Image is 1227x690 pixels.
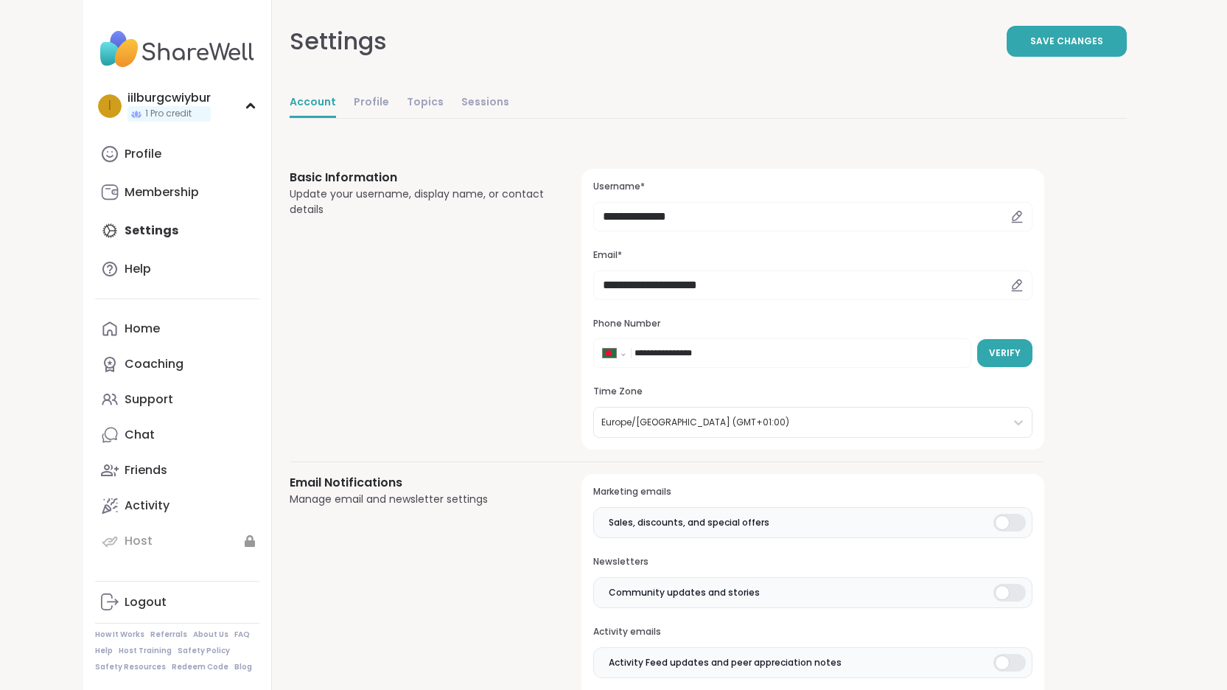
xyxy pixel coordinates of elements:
div: Activity [125,498,169,514]
a: Redeem Code [172,662,228,672]
a: Host [95,523,259,559]
h3: Basic Information [290,169,547,187]
a: Safety Policy [178,646,230,656]
a: About Us [193,630,228,640]
a: Membership [95,175,259,210]
a: Profile [354,88,389,118]
a: Logout [95,585,259,620]
div: Home [125,321,160,337]
h3: Email* [593,249,1032,262]
a: Support [95,382,259,417]
a: FAQ [234,630,250,640]
div: Friends [125,462,167,478]
h3: Newsletters [593,556,1032,568]
a: Host Training [119,646,172,656]
h3: Phone Number [593,318,1032,330]
a: Help [95,646,113,656]
a: Home [95,311,259,346]
a: Friends [95,453,259,488]
span: Verify [989,346,1021,360]
a: Profile [95,136,259,172]
div: Support [125,391,173,408]
div: Coaching [125,356,183,372]
div: Help [125,261,151,277]
button: Save Changes [1007,26,1127,57]
div: Host [125,533,153,549]
a: Referrals [150,630,187,640]
a: Coaching [95,346,259,382]
div: Manage email and newsletter settings [290,492,547,507]
a: Safety Resources [95,662,166,672]
span: 1 Pro credit [145,108,192,120]
div: Membership [125,184,199,201]
div: Settings [290,24,387,59]
div: Profile [125,146,161,162]
span: Activity Feed updates and peer appreciation notes [609,656,842,669]
div: Chat [125,427,155,443]
h3: Marketing emails [593,486,1032,498]
h3: Activity emails [593,626,1032,638]
a: Topics [407,88,444,118]
h3: Time Zone [593,386,1032,398]
span: Sales, discounts, and special offers [609,516,769,529]
span: i [108,97,111,116]
a: Sessions [461,88,509,118]
span: Save Changes [1030,35,1103,48]
div: Update your username, display name, or contact details [290,187,547,217]
a: Help [95,251,259,287]
a: Chat [95,417,259,453]
div: iilburgcwiybur [127,90,211,106]
span: Community updates and stories [609,586,760,599]
a: Account [290,88,336,118]
button: Verify [977,339,1032,367]
a: Activity [95,488,259,523]
h3: Username* [593,181,1032,193]
a: How It Works [95,630,144,640]
a: Blog [234,662,252,672]
h3: Email Notifications [290,474,547,492]
img: ShareWell Nav Logo [95,24,259,75]
div: Logout [125,594,167,610]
